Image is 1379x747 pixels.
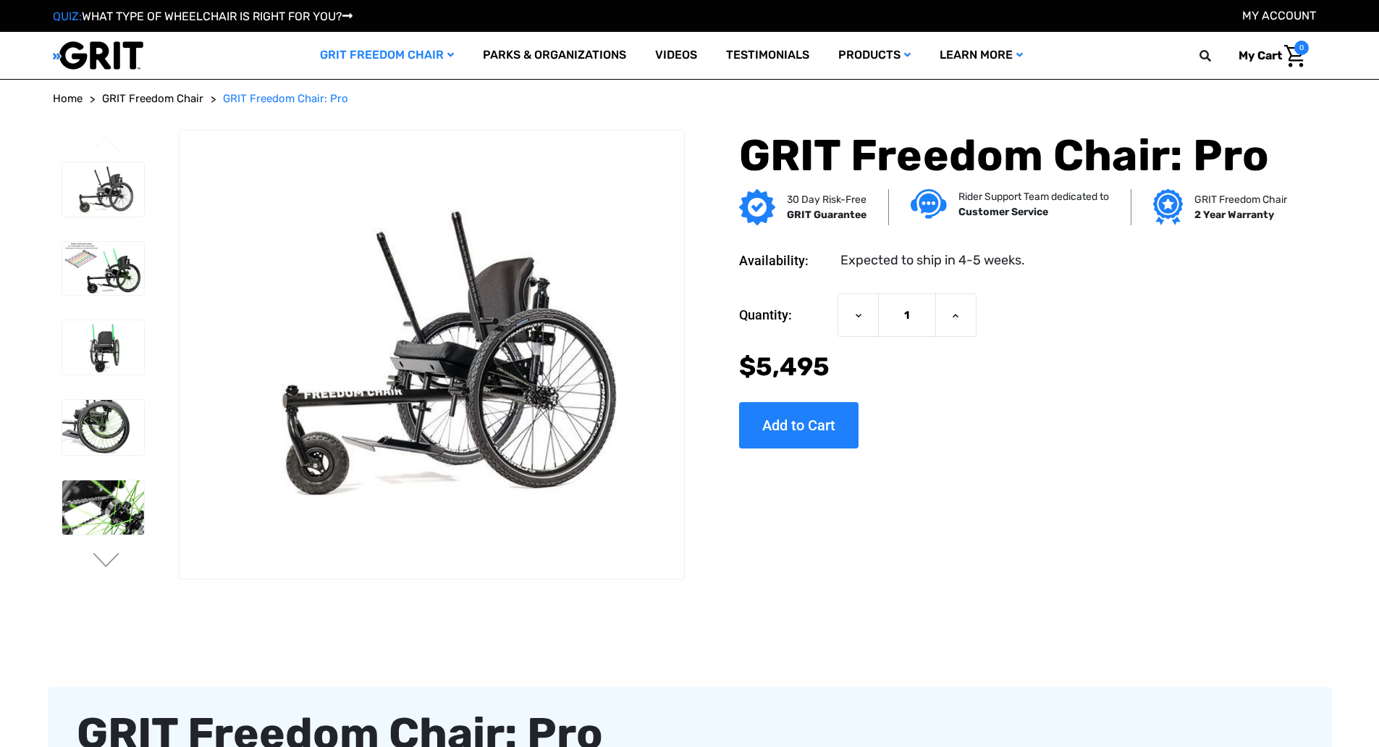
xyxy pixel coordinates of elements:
[739,351,830,382] span: $5,495
[1206,41,1228,71] input: Search
[824,32,925,79] a: Products
[739,189,775,225] img: GRIT Guarantee
[739,402,859,448] input: Add to Cart
[641,32,712,79] a: Videos
[739,293,830,337] label: Quantity:
[787,209,866,221] strong: GRIT Guarantee
[840,251,1025,270] dd: Expected to ship in 4-5 weeks.
[62,320,144,375] img: GRIT Freedom Chair Pro: front view of Pro model all terrain wheelchair with green lever wraps and...
[787,192,866,207] p: 30 Day Risk-Free
[223,92,348,105] span: GRIT Freedom Chair: Pro
[53,91,1327,107] nav: Breadcrumb
[1284,45,1305,67] img: Cart
[468,32,641,79] a: Parks & Organizations
[712,32,824,79] a: Testimonials
[53,9,353,23] a: QUIZ:WHAT TYPE OF WHEELCHAIR IS RIGHT FOR YOU?
[102,91,203,107] a: GRIT Freedom Chair
[958,206,1048,218] strong: Customer Service
[739,130,1282,182] h1: GRIT Freedom Chair: Pro
[62,242,144,295] img: GRIT Freedom Chair Pro: side view of Pro model with green lever wraps and spokes on Spinergy whee...
[62,480,144,535] img: GRIT Freedom Chair Pro: close up of one Spinergy wheel with green-colored spokes and upgraded dri...
[102,92,203,105] span: GRIT Freedom Chair
[911,189,947,219] img: Customer service
[53,41,143,70] img: GRIT All-Terrain Wheelchair and Mobility Equipment
[53,92,83,105] span: Home
[925,32,1037,79] a: Learn More
[1242,9,1316,22] a: Account
[62,400,144,455] img: GRIT Freedom Chair Pro: close up side view of Pro off road wheelchair model highlighting custom c...
[1194,209,1274,221] strong: 2 Year Warranty
[180,186,683,522] img: GRIT Freedom Chair Pro: the Pro model shown including contoured Invacare Matrx seatback, Spinergy...
[1228,41,1309,71] a: Cart with 0 items
[958,189,1109,204] p: Rider Support Team dedicated to
[739,251,830,270] dt: Availability:
[305,32,468,79] a: GRIT Freedom Chair
[53,9,82,23] span: QUIZ:
[91,553,122,570] button: Go to slide 2 of 3
[62,162,144,217] img: GRIT Freedom Chair Pro: the Pro model shown including contoured Invacare Matrx seatback, Spinergy...
[53,91,83,107] a: Home
[1153,189,1183,225] img: Grit freedom
[223,91,348,107] a: GRIT Freedom Chair: Pro
[1194,192,1287,207] p: GRIT Freedom Chair
[1294,41,1309,55] span: 0
[1239,49,1282,62] span: My Cart
[91,136,122,154] button: Go to slide 3 of 3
